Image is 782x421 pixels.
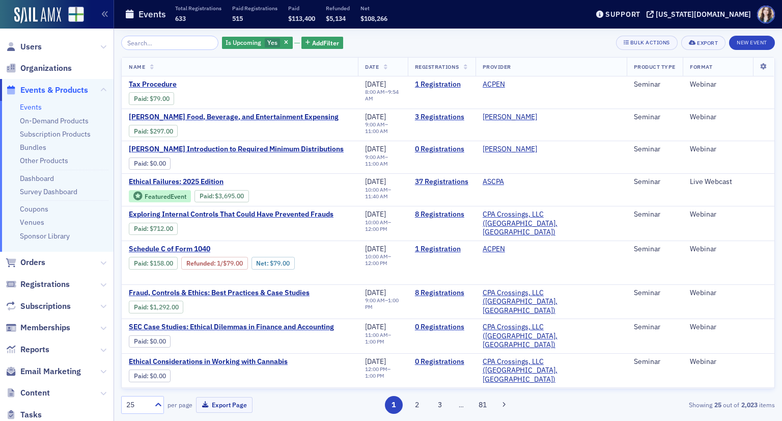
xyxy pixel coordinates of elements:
a: Bundles [20,143,46,152]
p: Net [360,5,387,12]
a: Paid [134,259,147,267]
span: Registrations [20,279,70,290]
a: CPA Crossings, LLC ([GEOGRAPHIC_DATA], [GEOGRAPHIC_DATA]) [483,210,620,237]
div: Paid: 8 - $71200 [129,223,178,235]
span: : [134,225,150,232]
time: 9:00 AM [365,121,385,128]
div: – [365,219,401,232]
time: 8:00 AM [365,88,385,95]
p: Paid Registrations [232,5,277,12]
a: Orders [6,257,45,268]
button: 1 [385,396,403,414]
time: 11:00 AM [365,127,388,135]
time: 10:00 AM [365,186,388,193]
time: 9:00 AM [365,153,385,161]
a: CPA Crossings, LLC ([GEOGRAPHIC_DATA], [GEOGRAPHIC_DATA]) [483,288,620,315]
a: Tax Procedure [129,80,300,89]
div: Seminar [634,210,676,219]
div: Seminar [634,245,676,254]
time: 9:00 AM [365,297,385,304]
span: Orders [20,257,45,268]
button: Export [681,36,725,50]
div: Export [697,40,718,46]
span: $3,695.00 [215,192,244,200]
time: 1:00 PM [365,297,399,310]
span: Users [20,41,42,52]
div: Seminar [634,80,676,89]
span: Add Filter [312,38,339,47]
a: New Event [729,37,775,46]
div: Webinar [690,145,767,154]
span: : [134,95,150,102]
a: CPA Crossings, LLC ([GEOGRAPHIC_DATA], [GEOGRAPHIC_DATA]) [483,323,620,350]
span: Net : [256,259,270,267]
button: [US_STATE][DOMAIN_NAME] [647,11,755,18]
a: 1 Registration [415,80,468,89]
span: $1,292.00 [150,303,179,311]
span: Organizations [20,63,72,74]
div: Seminar [634,323,676,332]
span: $79.00 [270,259,290,267]
span: … [454,400,468,409]
span: : [134,259,150,267]
time: 1:00 PM [365,338,384,345]
a: Ethical Considerations in Working with Cannabis [129,357,300,366]
a: Paid [134,127,147,135]
span: : [134,160,150,167]
span: $0.00 [150,337,166,345]
span: CPA Crossings, LLC (Rochester, MI) [483,210,620,237]
img: SailAMX [68,7,84,22]
span: [DATE] [365,112,386,121]
p: Refunded [326,5,350,12]
a: Dashboard [20,174,54,183]
div: Seminar [634,177,676,187]
span: Content [20,387,50,399]
span: 515 [232,14,243,22]
a: On-Demand Products [20,116,89,125]
div: Webinar [690,113,767,122]
div: Yes [222,37,293,49]
div: Paid: 3 - $29700 [129,125,178,137]
time: 11:40 AM [365,193,388,200]
div: Bulk Actions [630,40,670,45]
a: Paid [200,192,212,200]
a: Subscription Products [20,129,91,139]
a: Users [6,41,42,52]
a: Refunded [186,259,214,267]
span: SURGENT [483,113,547,122]
span: CPA Crossings, LLC (Rochester, MI) [483,288,620,315]
strong: 25 [712,400,723,409]
div: Paid: 0 - $0 [129,157,171,170]
span: Exploring Internal Controls That Could Have Prevented Frauds [129,210,333,219]
a: [PERSON_NAME] [483,113,537,122]
div: Webinar [690,210,767,219]
a: 3 Registrations [415,113,468,122]
span: [DATE] [365,177,386,186]
a: [PERSON_NAME] Food, Beverage, and Entertainment Expensing [129,113,339,122]
span: Name [129,63,145,70]
a: 1 Registration [415,245,468,254]
a: Paid [134,95,147,102]
p: Total Registrations [175,5,221,12]
div: Seminar [634,357,676,366]
a: 0 Registrations [415,357,468,366]
button: 81 [474,396,492,414]
span: Events & Products [20,85,88,96]
span: $297.00 [150,127,173,135]
div: – [365,253,401,267]
a: Survey Dashboard [20,187,77,196]
div: Paid: 38 - $369500 [194,190,249,202]
span: Surgent's Introduction to Required Minimum Distributions [129,145,344,154]
input: Search… [121,36,218,50]
a: ASCPA [483,177,504,187]
button: 2 [408,396,426,414]
span: Surgent's Food, Beverage, and Entertainment Expensing [129,113,339,122]
div: – [365,154,401,167]
span: $0.00 [150,372,166,380]
span: $0.00 [150,160,166,167]
span: : [134,303,150,311]
a: ACPEN [483,245,505,254]
div: Webinar [690,357,767,366]
span: [DATE] [365,322,386,331]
